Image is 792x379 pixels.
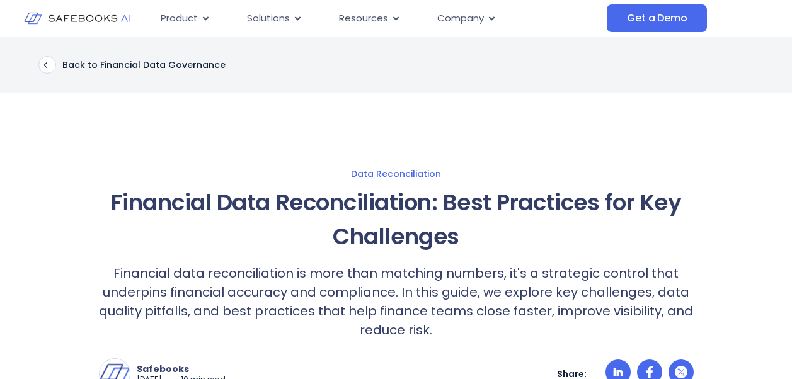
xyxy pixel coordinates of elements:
[99,186,694,254] h1: Financial Data Reconciliation: Best Practices for Key Challenges
[99,264,694,339] p: Financial data reconciliation is more than matching numbers, it's a strategic control that underp...
[38,56,226,74] a: Back to Financial Data Governance
[137,363,226,375] p: Safebooks
[627,12,687,25] span: Get a Demo
[151,6,607,31] div: Menu Toggle
[607,4,707,32] a: Get a Demo
[437,11,484,26] span: Company
[247,11,290,26] span: Solutions
[62,59,226,71] p: Back to Financial Data Governance
[151,6,607,31] nav: Menu
[161,11,198,26] span: Product
[339,11,388,26] span: Resources
[13,168,779,179] a: Data Reconciliation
